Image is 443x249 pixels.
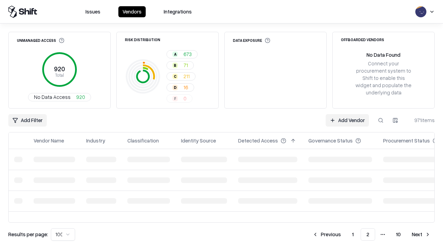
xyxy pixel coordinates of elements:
[183,84,188,91] span: 16
[125,38,160,41] div: Risk Distribution
[55,72,64,78] tspan: Total
[8,231,48,238] p: Results per page:
[34,137,64,144] div: Vendor Name
[346,228,359,241] button: 1
[34,93,71,101] span: No Data Access
[408,228,435,241] button: Next
[326,114,369,127] a: Add Vendor
[172,85,178,90] div: D
[17,38,64,43] div: Unmanaged Access
[86,137,105,144] div: Industry
[308,137,353,144] div: Governance Status
[160,6,196,17] button: Integrations
[308,228,435,241] nav: pagination
[81,6,105,17] button: Issues
[118,6,146,17] button: Vendors
[233,38,270,43] div: Data Exposure
[172,52,178,57] div: A
[8,114,47,127] button: Add Filter
[166,72,196,81] button: C211
[172,63,178,68] div: B
[166,83,194,92] button: D16
[390,228,406,241] button: 10
[172,74,178,79] div: C
[181,137,216,144] div: Identity Source
[28,93,91,101] button: No Data Access920
[341,38,384,41] div: Offboarded Vendors
[355,60,412,96] div: Connect your procurement system to Shift to enable this widget and populate the underlying data
[76,93,85,101] span: 920
[183,73,190,80] span: 211
[367,51,400,58] div: No Data Found
[238,137,278,144] div: Detected Access
[361,228,375,241] button: 2
[54,65,65,73] tspan: 920
[407,117,435,124] div: 971 items
[183,50,192,58] span: 673
[183,62,188,69] span: 71
[166,61,194,70] button: B71
[383,137,430,144] div: Procurement Status
[127,137,159,144] div: Classification
[166,50,198,58] button: A673
[308,228,345,241] button: Previous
